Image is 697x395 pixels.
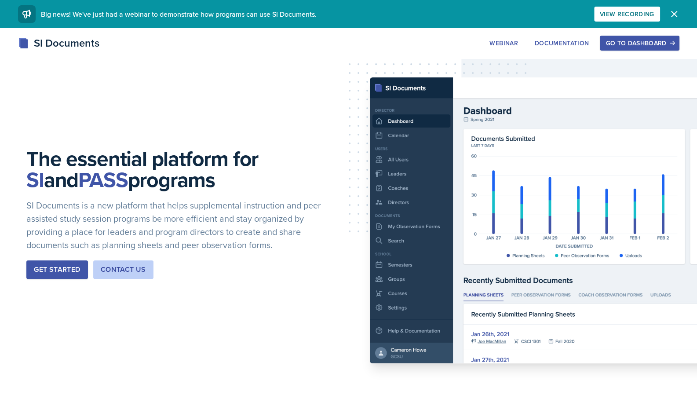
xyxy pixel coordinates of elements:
[489,40,518,47] div: Webinar
[26,260,88,279] button: Get Started
[18,35,99,51] div: SI Documents
[594,7,660,22] button: View Recording
[41,9,317,19] span: Big news! We've just had a webinar to demonstrate how programs can use SI Documents.
[600,36,679,51] button: Go to Dashboard
[606,40,673,47] div: Go to Dashboard
[484,36,523,51] button: Webinar
[600,11,654,18] div: View Recording
[101,264,146,275] div: Contact Us
[34,264,80,275] div: Get Started
[529,36,595,51] button: Documentation
[535,40,589,47] div: Documentation
[93,260,153,279] button: Contact Us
